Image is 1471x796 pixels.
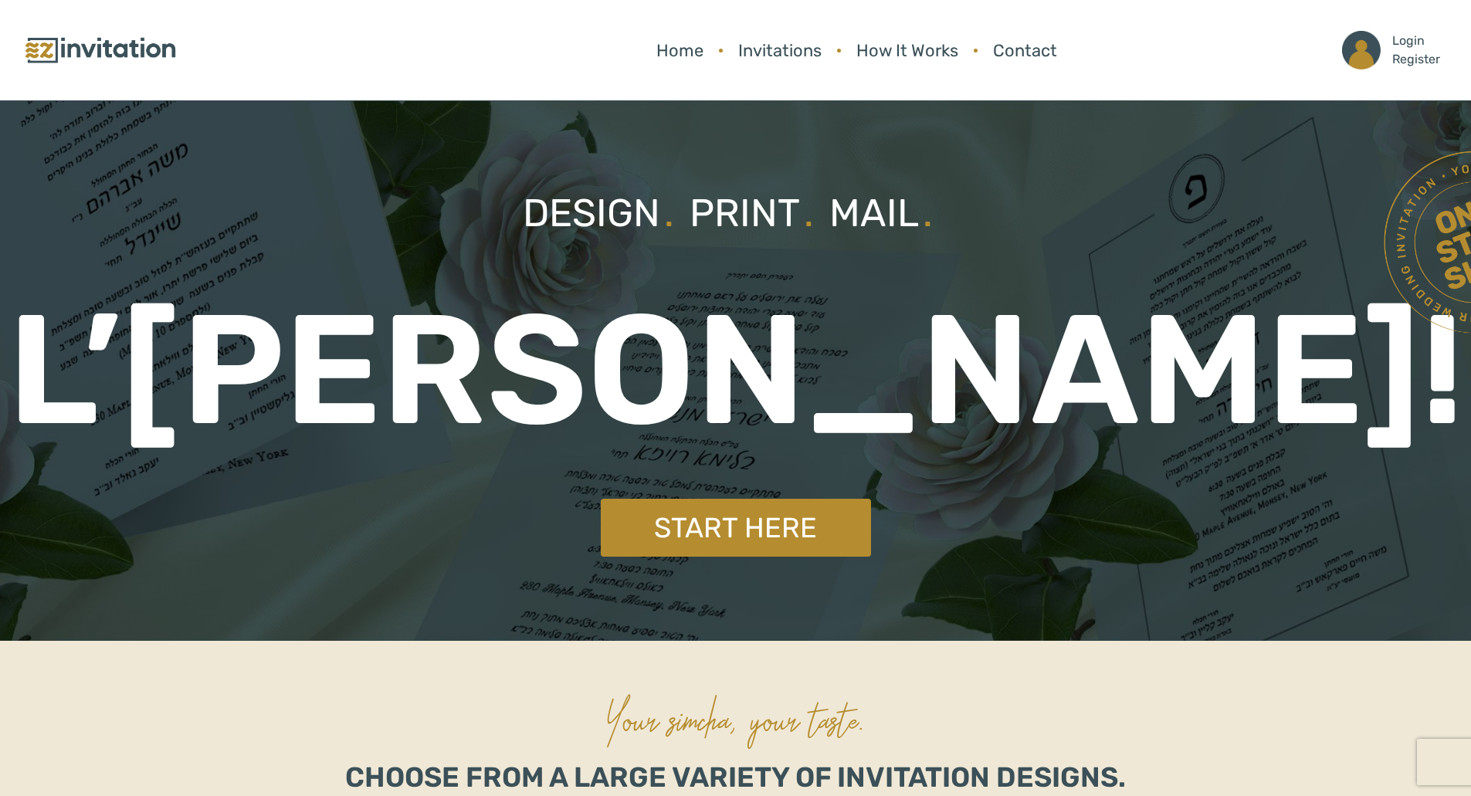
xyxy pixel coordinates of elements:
span: . [923,190,933,236]
span: . [804,190,814,236]
a: How It Works [849,30,966,71]
a: Invitations [730,30,829,71]
a: LoginRegister [1334,23,1448,77]
a: Home [649,30,711,71]
p: L’[PERSON_NAME]! [8,255,1464,486]
p: Your simcha, your taste. [605,672,866,764]
span: . [664,190,674,236]
a: Contact [985,30,1065,71]
img: ico_account.png [1342,31,1381,69]
img: logo.png [23,34,178,67]
p: Login Register [1392,32,1440,69]
a: Start Here [601,499,871,557]
p: Design Print Mail [523,185,948,242]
